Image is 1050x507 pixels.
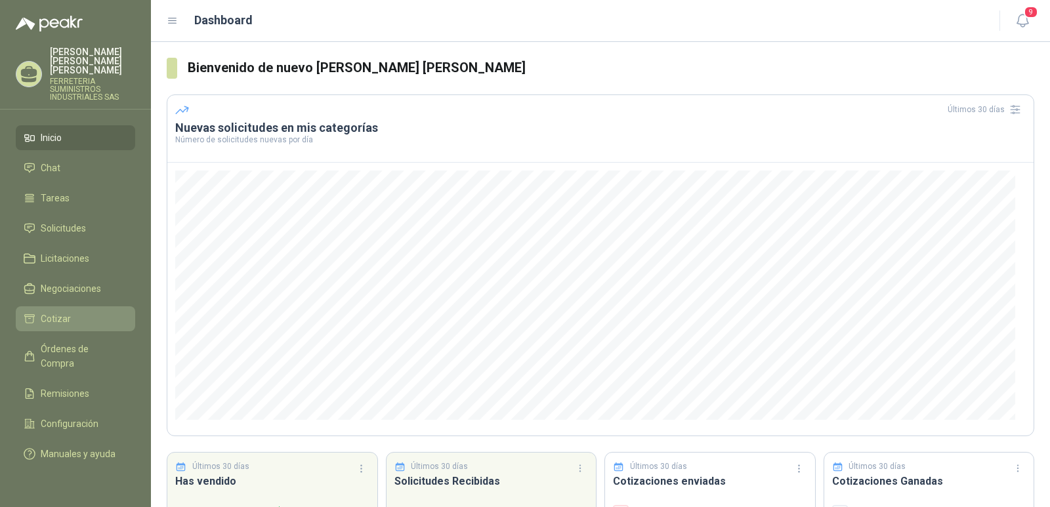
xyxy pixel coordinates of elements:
[394,473,589,489] h3: Solicitudes Recibidas
[188,58,1034,78] h3: Bienvenido de nuevo [PERSON_NAME] [PERSON_NAME]
[41,221,86,235] span: Solicitudes
[16,216,135,241] a: Solicitudes
[41,251,89,266] span: Licitaciones
[16,125,135,150] a: Inicio
[1024,6,1038,18] span: 9
[16,441,135,466] a: Manuales y ayuda
[16,16,83,31] img: Logo peakr
[41,342,123,371] span: Órdenes de Compra
[41,416,98,431] span: Configuración
[630,460,687,473] p: Últimos 30 días
[50,77,135,101] p: FERRETERIA SUMINISTROS INDUSTRIALES SAS
[849,460,906,473] p: Últimos 30 días
[16,246,135,271] a: Licitaciones
[16,155,135,180] a: Chat
[16,186,135,211] a: Tareas
[192,460,249,473] p: Últimos 30 días
[41,191,70,205] span: Tareas
[175,473,369,489] h3: Has vendido
[175,136,1026,144] p: Número de solicitudes nuevas por día
[41,281,101,296] span: Negociaciones
[948,99,1026,120] div: Últimos 30 días
[194,11,253,30] h1: Dashboard
[16,336,135,376] a: Órdenes de Compra
[41,312,71,326] span: Cotizar
[411,460,468,473] p: Últimos 30 días
[1011,9,1034,33] button: 9
[50,47,135,75] p: [PERSON_NAME] [PERSON_NAME] [PERSON_NAME]
[832,473,1026,489] h3: Cotizaciones Ganadas
[41,131,62,145] span: Inicio
[41,161,60,175] span: Chat
[41,447,115,461] span: Manuales y ayuda
[16,381,135,406] a: Remisiones
[16,306,135,331] a: Cotizar
[613,473,807,489] h3: Cotizaciones enviadas
[41,386,89,401] span: Remisiones
[16,276,135,301] a: Negociaciones
[175,120,1026,136] h3: Nuevas solicitudes en mis categorías
[16,411,135,436] a: Configuración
